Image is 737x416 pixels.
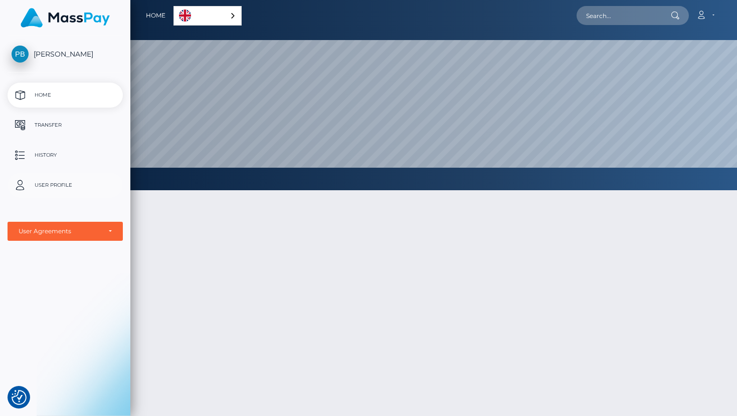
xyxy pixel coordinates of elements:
a: Home [8,83,123,108]
input: Search... [577,6,671,25]
a: Home [146,5,165,26]
a: English [174,7,241,25]
a: User Profile [8,173,123,198]
div: User Agreements [19,227,101,235]
img: MassPay [21,8,110,28]
span: [PERSON_NAME] [8,50,123,59]
button: Consent Preferences [12,390,27,405]
div: Language [173,6,242,26]
img: Revisit consent button [12,390,27,405]
p: User Profile [12,178,119,193]
aside: Language selected: English [173,6,242,26]
p: Home [12,88,119,103]
a: History [8,143,123,168]
button: User Agreements [8,222,123,241]
p: Transfer [12,118,119,133]
a: Transfer [8,113,123,138]
p: History [12,148,119,163]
